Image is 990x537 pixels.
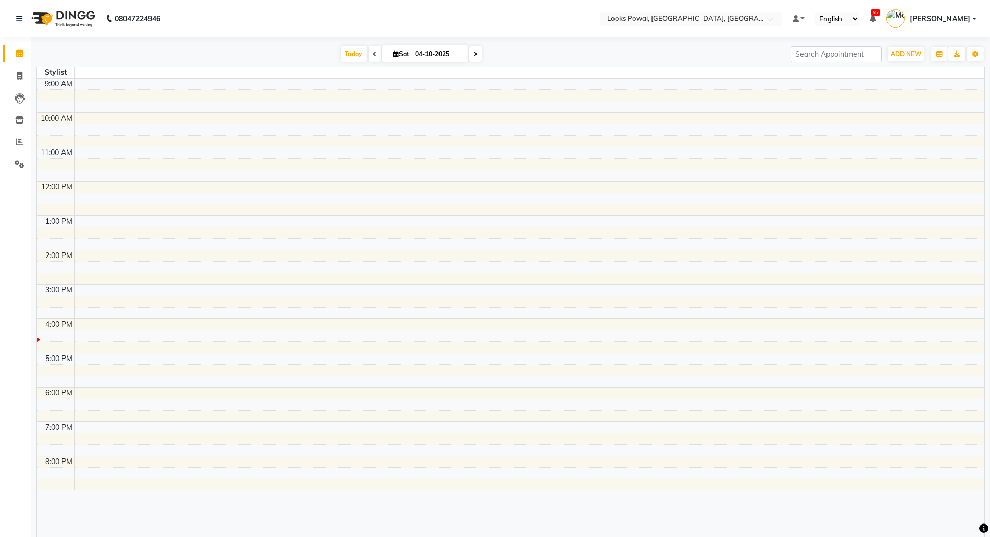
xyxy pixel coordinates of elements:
[43,422,74,433] div: 7:00 PM
[37,67,74,78] div: Stylist
[43,285,74,296] div: 3:00 PM
[43,216,74,227] div: 1:00 PM
[910,14,970,24] span: [PERSON_NAME]
[43,353,74,364] div: 5:00 PM
[791,46,882,62] input: Search Appointment
[341,46,367,62] span: Today
[870,14,876,23] a: 55
[39,113,74,124] div: 10:00 AM
[43,388,74,399] div: 6:00 PM
[886,9,905,28] img: Mangesh Mishra
[888,47,924,61] button: ADD NEW
[39,182,74,193] div: 12:00 PM
[871,9,880,16] span: 55
[27,4,98,33] img: logo
[115,4,160,33] b: 08047224946
[43,79,74,89] div: 9:00 AM
[43,319,74,330] div: 4:00 PM
[43,456,74,467] div: 8:00 PM
[891,50,921,58] span: ADD NEW
[412,46,464,62] input: 2025-10-04
[39,147,74,158] div: 11:00 AM
[391,50,412,58] span: Sat
[43,250,74,261] div: 2:00 PM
